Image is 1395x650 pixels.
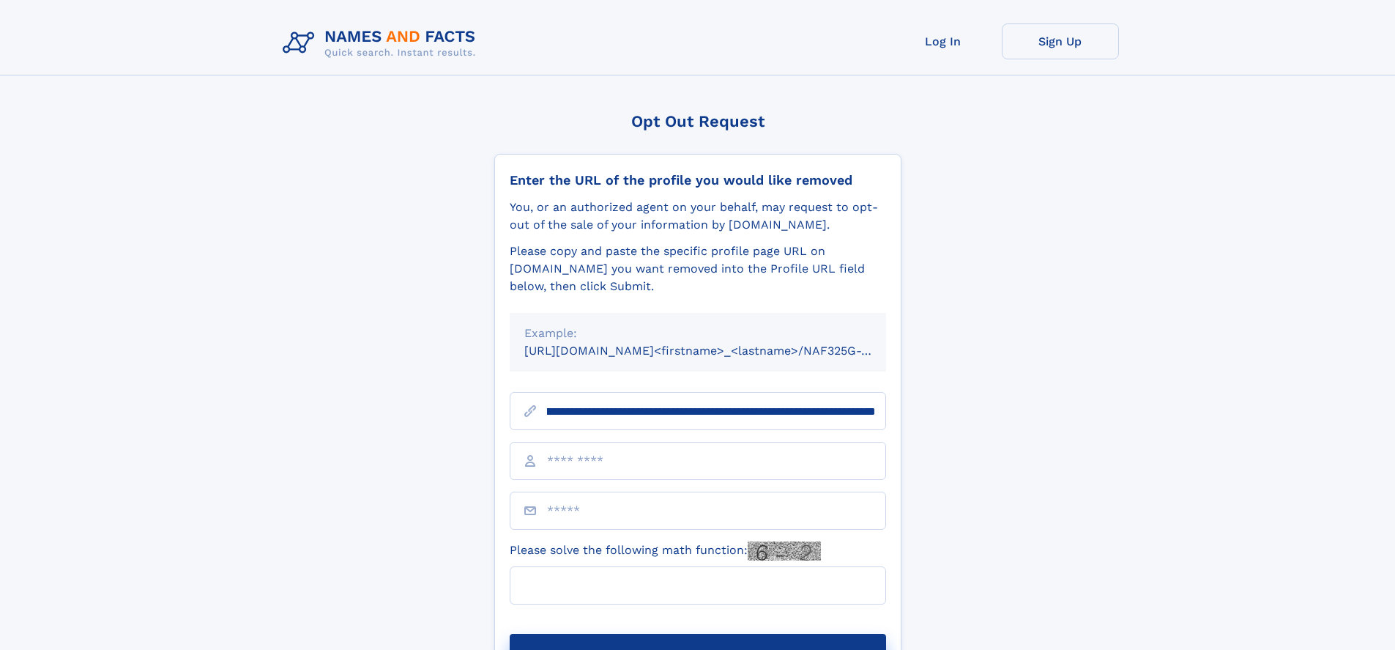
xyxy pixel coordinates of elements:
[524,344,914,358] small: [URL][DOMAIN_NAME]<firstname>_<lastname>/NAF325G-xxxxxxxx
[524,325,871,342] div: Example:
[510,172,886,188] div: Enter the URL of the profile you would like removed
[885,23,1002,59] a: Log In
[1002,23,1119,59] a: Sign Up
[510,243,886,295] div: Please copy and paste the specific profile page URL on [DOMAIN_NAME] you want removed into the Pr...
[510,199,886,234] div: You, or an authorized agent on your behalf, may request to opt-out of the sale of your informatio...
[510,542,821,561] label: Please solve the following math function:
[277,23,488,63] img: Logo Names and Facts
[494,112,901,130] div: Opt Out Request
